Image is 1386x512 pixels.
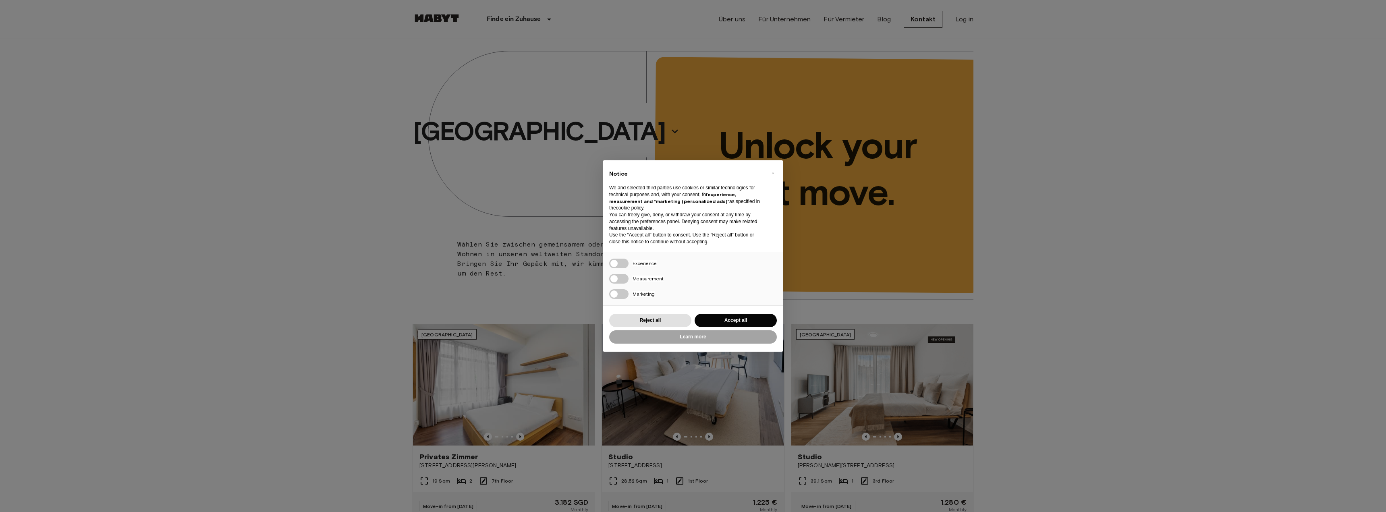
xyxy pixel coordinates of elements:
span: Experience [633,260,657,266]
span: × [772,168,774,178]
span: Marketing [633,291,655,297]
button: Learn more [609,330,777,344]
a: cookie policy [616,205,643,211]
button: Accept all [695,314,777,327]
p: We and selected third parties use cookies or similar technologies for technical purposes and, wit... [609,184,764,211]
strong: experience, measurement and “marketing (personalized ads)” [609,191,736,204]
p: Use the “Accept all” button to consent. Use the “Reject all” button or close this notice to conti... [609,232,764,245]
h2: Notice [609,170,764,178]
span: Measurement [633,276,664,282]
button: Reject all [609,314,691,327]
button: Close this notice [766,167,779,180]
p: You can freely give, deny, or withdraw your consent at any time by accessing the preferences pane... [609,211,764,232]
